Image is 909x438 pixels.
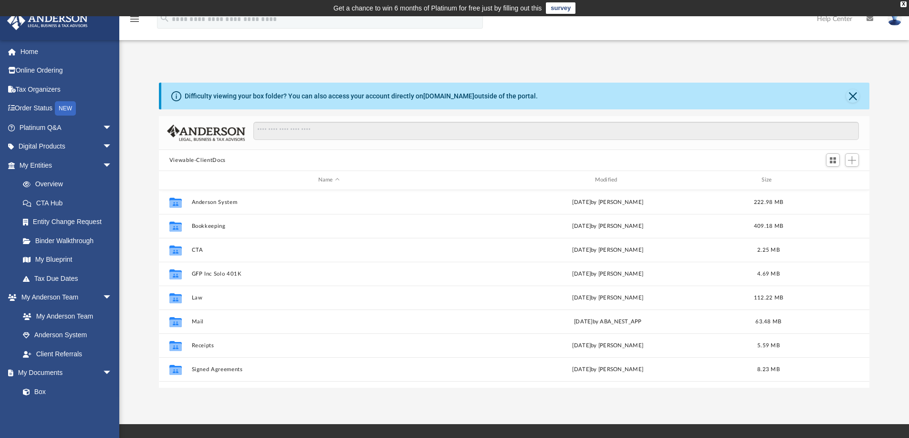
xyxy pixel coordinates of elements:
[191,223,466,229] button: Bookkeeping
[191,342,466,349] button: Receipts
[13,401,122,420] a: Meeting Minutes
[13,193,126,213] a: CTA Hub
[7,118,126,137] a: Platinum Q&Aarrow_drop_down
[191,199,466,205] button: Anderson System
[7,156,126,175] a: My Entitiesarrow_drop_down
[546,2,575,14] a: survey
[103,137,122,157] span: arrow_drop_down
[334,2,542,14] div: Get a chance to win 6 months of Platinum for free just by filling out this
[4,11,91,30] img: Anderson Advisors Platinum Portal
[7,80,126,99] a: Tax Organizers
[191,295,466,301] button: Law
[163,176,187,184] div: id
[191,176,466,184] div: Name
[191,271,466,277] button: GFP Inc Solo 401K
[13,326,122,345] a: Anderson System
[900,1,907,7] div: close
[792,176,858,184] div: id
[754,223,783,228] span: 409.18 MB
[159,13,170,23] i: search
[7,42,126,61] a: Home
[159,190,870,388] div: grid
[13,250,122,269] a: My Blueprint
[470,176,745,184] div: Modified
[253,122,859,140] input: Search files and folders
[888,12,902,26] img: User Pic
[749,176,787,184] div: Size
[55,101,76,116] div: NEW
[129,18,140,25] a: menu
[191,366,466,373] button: Signed Agreements
[754,295,783,300] span: 112.22 MB
[470,293,745,302] div: [DATE] by [PERSON_NAME]
[13,175,126,194] a: Overview
[191,247,466,253] button: CTA
[7,99,126,118] a: Order StatusNEW
[470,269,745,278] div: [DATE] by [PERSON_NAME]
[13,307,117,326] a: My Anderson Team
[826,153,840,167] button: Switch to Grid View
[185,91,538,101] div: Difficulty viewing your box folder? You can also access your account directly on outside of the p...
[572,223,591,228] span: [DATE]
[169,156,226,165] button: Viewable-ClientDocs
[103,156,122,175] span: arrow_drop_down
[103,288,122,308] span: arrow_drop_down
[13,344,122,363] a: Client Referrals
[13,213,126,232] a: Entity Change Request
[470,246,745,254] div: [DATE] by [PERSON_NAME]
[470,365,745,374] div: [DATE] by [PERSON_NAME]
[757,366,780,372] span: 8.23 MB
[757,271,780,276] span: 4.69 MB
[845,153,859,167] button: Add
[7,137,126,156] a: Digital Productsarrow_drop_down
[7,288,122,307] a: My Anderson Teamarrow_drop_down
[103,118,122,138] span: arrow_drop_down
[191,319,466,325] button: Mail
[470,222,745,230] div: by [PERSON_NAME]
[755,319,781,324] span: 63.48 MB
[757,342,780,348] span: 5.59 MB
[754,199,783,204] span: 222.98 MB
[7,61,126,80] a: Online Ordering
[13,231,126,250] a: Binder Walkthrough
[470,317,745,326] div: [DATE] by ABA_NEST_APP
[129,13,140,25] i: menu
[13,269,126,288] a: Tax Due Dates
[7,363,122,383] a: My Documentsarrow_drop_down
[423,92,474,100] a: [DOMAIN_NAME]
[470,198,745,206] div: [DATE] by [PERSON_NAME]
[103,363,122,383] span: arrow_drop_down
[470,341,745,350] div: [DATE] by [PERSON_NAME]
[757,247,780,252] span: 2.25 MB
[846,89,859,103] button: Close
[13,382,117,401] a: Box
